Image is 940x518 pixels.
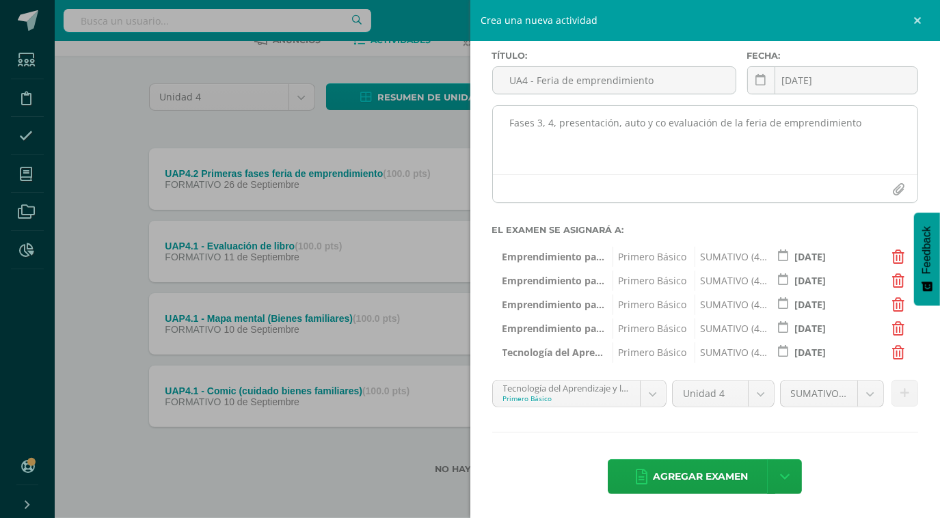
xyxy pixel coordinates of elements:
[695,271,769,291] span: SUMATIVO (40.0%)
[502,247,605,267] span: Emprendimiento para la Productividad y Robótica 'A'
[502,318,605,339] span: Emprendimiento para la Productividad y Robótica 'D'
[613,318,687,339] span: Primero Básico
[613,342,687,363] span: Primero Básico
[492,51,736,61] label: Título:
[695,318,769,339] span: SUMATIVO (40.0%)
[613,295,687,315] span: Primero Básico
[747,51,918,61] label: Fecha:
[683,381,738,407] span: Unidad 4
[503,394,630,403] div: Primero Básico
[695,342,769,363] span: SUMATIVO (40.0%)
[503,381,630,394] div: Tecnología del Aprendizaje y la Comunicación 'A'
[781,381,884,407] a: SUMATIVO (40.0%)
[914,213,940,305] button: Feedback - Mostrar encuesta
[791,381,848,407] span: SUMATIVO (40.0%)
[613,247,687,267] span: Primero Básico
[613,271,687,291] span: Primero Básico
[695,247,769,267] span: SUMATIVO (40.0%)
[653,460,748,493] span: Agregar examen
[921,226,933,274] span: Feedback
[492,225,919,235] label: El examen se asignará a:
[502,271,605,291] span: Emprendimiento para la Productividad y Robótica 'B'
[493,67,736,94] input: Título
[748,67,917,94] input: Fecha de entrega
[502,342,605,363] span: Tecnología del Aprendizaje y la Comunicación 'A'
[493,381,666,407] a: Tecnología del Aprendizaje y la Comunicación 'A'Primero Básico
[673,381,774,407] a: Unidad 4
[502,295,605,315] span: Emprendimiento para la Productividad y Robótica 'C'
[695,295,769,315] span: SUMATIVO (40.0%)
